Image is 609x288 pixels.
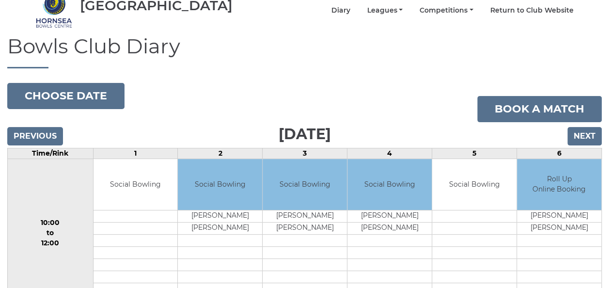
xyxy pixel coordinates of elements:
[94,159,178,210] td: Social Bowling
[178,159,262,210] td: Social Bowling
[7,127,63,145] input: Previous
[7,35,602,68] h1: Bowls Club Diary
[178,222,262,234] td: [PERSON_NAME]
[490,6,574,15] a: Return to Club Website
[263,210,347,222] td: [PERSON_NAME]
[347,222,432,234] td: [PERSON_NAME]
[517,159,601,210] td: Roll Up Online Booking
[263,148,347,159] td: 3
[517,148,602,159] td: 6
[567,127,602,145] input: Next
[347,148,432,159] td: 4
[517,222,601,234] td: [PERSON_NAME]
[420,6,473,15] a: Competitions
[347,210,432,222] td: [PERSON_NAME]
[178,148,263,159] td: 2
[178,210,262,222] td: [PERSON_NAME]
[477,96,602,122] a: Book a match
[367,6,403,15] a: Leagues
[263,222,347,234] td: [PERSON_NAME]
[432,148,517,159] td: 5
[8,148,94,159] td: Time/Rink
[432,159,516,210] td: Social Bowling
[93,148,178,159] td: 1
[347,159,432,210] td: Social Bowling
[263,159,347,210] td: Social Bowling
[331,6,350,15] a: Diary
[517,210,601,222] td: [PERSON_NAME]
[7,83,125,109] button: Choose date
